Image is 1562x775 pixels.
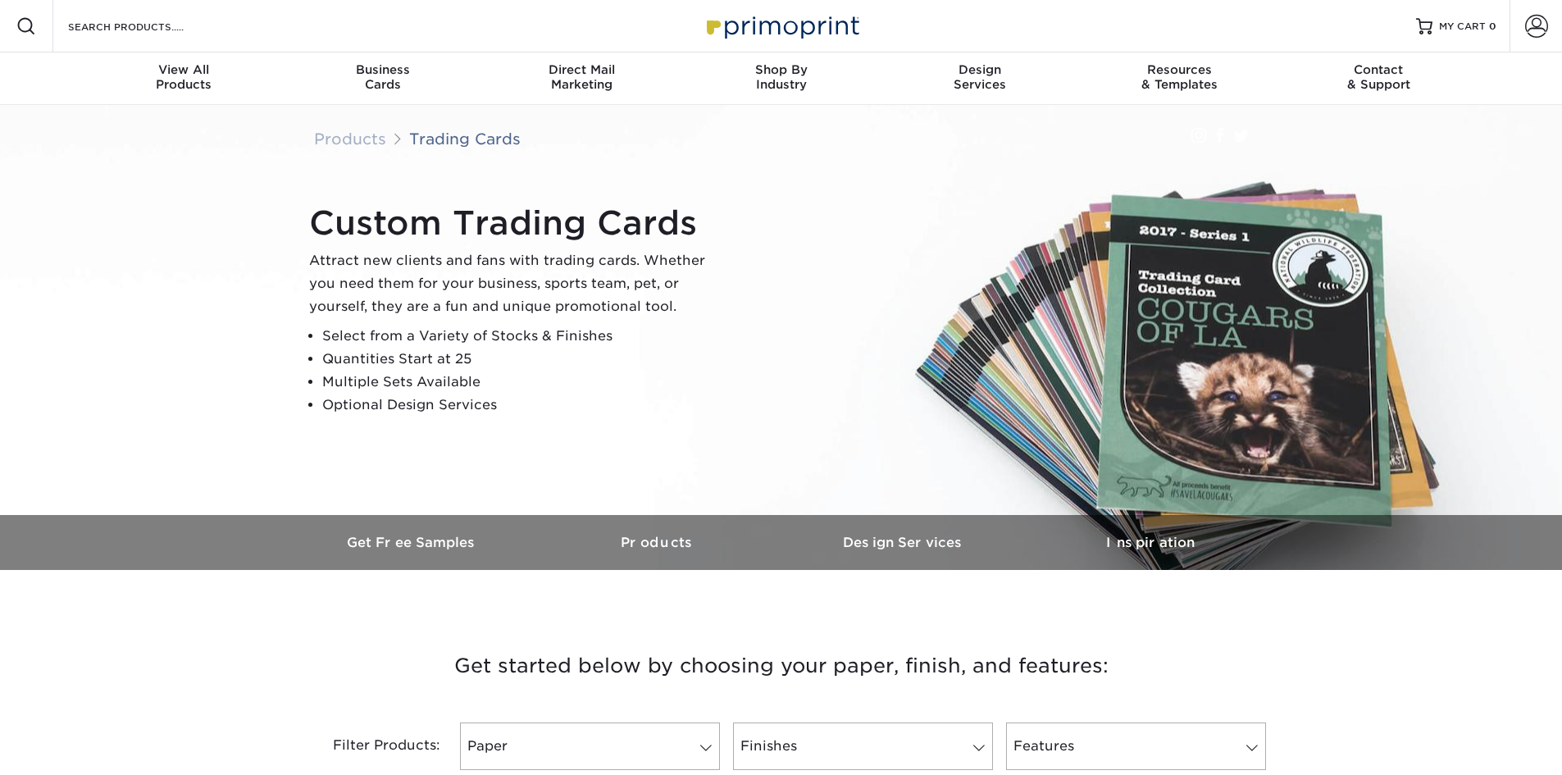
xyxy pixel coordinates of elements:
a: BusinessCards [283,52,482,105]
div: & Support [1279,62,1478,92]
span: View All [84,62,284,77]
div: Industry [681,62,881,92]
span: Design [881,62,1080,77]
li: Multiple Sets Available [322,371,719,394]
a: Trading Cards [409,130,521,148]
li: Optional Design Services [322,394,719,417]
a: Get Free Samples [289,515,535,570]
p: Attract new clients and fans with trading cards. Whether you need them for your business, sports ... [309,249,719,318]
a: Inspiration [1027,515,1273,570]
h3: Design Services [781,535,1027,550]
span: Direct Mail [482,62,681,77]
a: Shop ByIndustry [681,52,881,105]
a: Design Services [781,515,1027,570]
a: Contact& Support [1279,52,1478,105]
span: Contact [1279,62,1478,77]
h3: Get Free Samples [289,535,535,550]
span: 0 [1489,21,1496,32]
span: Shop By [681,62,881,77]
li: Quantities Start at 25 [322,348,719,371]
div: Cards [283,62,482,92]
a: Products [535,515,781,570]
a: Resources& Templates [1080,52,1279,105]
a: View AllProducts [84,52,284,105]
h3: Inspiration [1027,535,1273,550]
a: Finishes [733,723,993,770]
div: Filter Products: [289,723,453,770]
span: Business [283,62,482,77]
a: Features [1006,723,1266,770]
a: Paper [460,723,720,770]
span: MY CART [1439,20,1486,34]
div: Services [881,62,1080,92]
span: Resources [1080,62,1279,77]
a: Direct MailMarketing [482,52,681,105]
img: Primoprint [699,8,863,43]
div: Products [84,62,284,92]
h3: Get started below by choosing your paper, finish, and features: [302,629,1261,703]
a: Products [314,130,386,148]
h1: Custom Trading Cards [309,203,719,243]
div: Marketing [482,62,681,92]
div: & Templates [1080,62,1279,92]
a: DesignServices [881,52,1080,105]
input: SEARCH PRODUCTS..... [66,16,226,36]
h3: Products [535,535,781,550]
li: Select from a Variety of Stocks & Finishes [322,325,719,348]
